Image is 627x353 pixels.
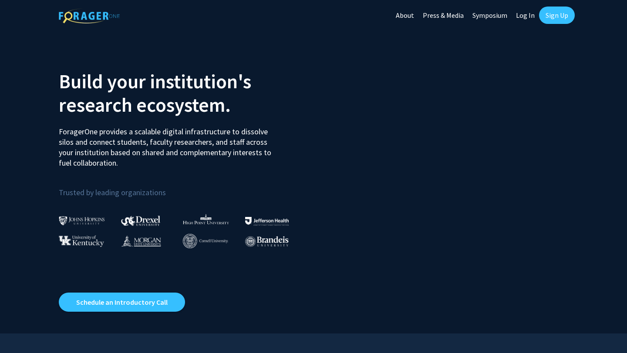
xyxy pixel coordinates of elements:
img: Thomas Jefferson University [245,217,289,225]
img: University of Kentucky [59,235,104,247]
img: Brandeis University [245,236,289,247]
img: Drexel University [121,216,160,226]
a: Sign Up [539,7,575,24]
img: Morgan State University [121,235,161,246]
p: ForagerOne provides a scalable digital infrastructure to dissolve silos and connect students, fac... [59,120,277,168]
img: ForagerOne Logo [59,8,120,23]
p: Trusted by leading organizations [59,175,307,199]
h2: Build your institution's research ecosystem. [59,70,307,117]
a: Opens in a new tab [59,293,185,312]
img: High Point University [183,214,229,224]
img: Cornell University [183,234,228,248]
img: Johns Hopkins University [59,216,105,225]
